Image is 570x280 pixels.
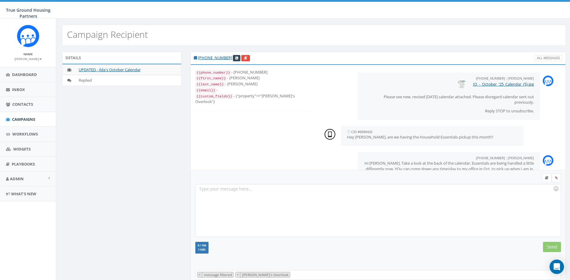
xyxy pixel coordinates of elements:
[13,146,31,152] span: Widgets
[198,55,232,60] a: [PHONE_NUMBER]
[364,108,534,114] p: Reply STOP to unsubscribe.
[195,69,311,75] div: - [PHONE_NUMBER]
[198,244,206,247] span: 0 / 160
[364,160,534,172] p: Hi [PERSON_NAME]. Take a look at the back of the calendar. Essentials are being handled a little ...
[195,94,233,99] code: {{custom_fields}}
[351,129,372,134] small: CID #6990426
[12,131,38,137] span: Workflows
[23,52,33,56] small: Name
[550,260,564,274] div: Open Intercom Messenger
[195,81,311,87] div: - [PERSON_NAME]
[347,134,517,140] p: Hey [PERSON_NAME], are we having the Household Essentials pickup this month?
[197,272,234,278] li: message filtered
[62,52,181,64] div: Details
[292,272,294,278] textarea: Search
[195,87,311,93] div: -
[11,191,36,196] span: What's New
[194,56,197,60] i: This phone number is subscribed and will receive texts.
[14,56,42,61] a: [PERSON_NAME]
[235,272,290,278] li: Ilda's Overlook
[237,272,239,277] span: ×
[552,173,561,182] span: Attach your media
[198,248,206,251] span: 1 SMS
[17,25,39,47] img: Rally_Corp_Logo_1.png
[543,242,561,252] input: Send
[543,155,553,166] img: Rally_Corp_Logo_1.png
[12,117,35,122] span: Campaigns
[10,176,24,181] span: Admin
[6,7,50,19] span: True Ground Housing Partners
[76,75,181,86] td: Replied
[197,272,202,277] button: Remove item
[195,75,311,81] div: - [PERSON_NAME]
[325,129,335,140] img: person-7663c4fa307d6c3c676fe4775fa3fa0625478a53031cd108274f5a685e757777.png
[543,75,553,86] img: Rally_Corp_Logo_1.png
[12,87,25,92] span: Inbox
[473,81,534,87] a: IO_-_October_'25_Calendar_(5).jpg
[12,72,37,77] span: Dashboard
[195,88,217,93] code: {{email}}
[195,76,227,81] code: {{first_name}}
[236,272,240,277] button: Remove item
[12,161,35,167] span: Playbooks
[79,67,141,72] a: UPDATED - Ilda's October Calendar
[12,102,33,107] span: Contacts
[67,29,148,39] h2: Campaign Recipient
[476,76,534,81] small: [PHONE_NUMBER] : [PERSON_NAME]
[195,70,231,75] code: {{phone_number}}
[476,156,534,160] small: [PHONE_NUMBER] : [PERSON_NAME]
[535,55,562,61] a: All Messages
[195,93,311,105] div: - {"property"=>"[PERSON_NAME]'s Overlook"}
[542,173,552,182] label: Insert Template Text
[14,57,42,61] small: [PERSON_NAME]
[242,272,290,277] span: [PERSON_NAME]'s Overlook
[199,272,201,277] span: ×
[203,272,233,277] span: message filtered
[195,82,225,87] code: {{last_name}}
[364,94,534,105] p: Please see new, revised [DATE] calendar attached. Please disregard calendar sent out previously.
